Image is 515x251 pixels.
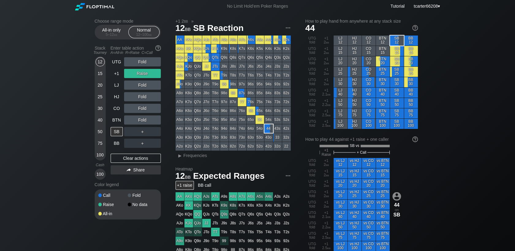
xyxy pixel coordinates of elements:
div: TT [211,71,220,80]
div: +1 2.1 [320,88,333,98]
div: K6o [184,107,193,115]
div: Q9o [193,80,202,88]
div: SB 25 [390,67,404,77]
div: BB 100 [404,119,418,129]
div: 84o [229,124,237,133]
div: UTG fold [305,46,319,56]
span: bb [327,92,331,96]
div: K6s [247,44,255,53]
div: CO 30 [362,77,376,87]
div: LJ 30 [334,77,347,87]
div: 33 [273,133,282,142]
div: 44 [264,124,273,133]
div: T3s [273,71,282,80]
div: LJ 20 [334,56,347,66]
span: bb [326,82,329,86]
div: +1 2.5 [320,119,333,129]
div: T4s [264,71,273,80]
div: 76s [247,98,255,106]
a: Tutorial [390,4,404,9]
div: T9s [220,71,229,80]
div: Fold [124,115,161,125]
div: Fold [124,57,161,66]
div: K3o [184,133,193,142]
img: ellipsis.fd386fe8.svg [285,172,291,179]
div: ATo [176,71,184,80]
div: QJs [202,53,211,62]
div: BB [111,139,123,148]
div: J6s [247,62,255,71]
div: J4o [202,124,211,133]
div: BB 75 [404,108,418,118]
div: J7s [238,62,246,71]
div: HJ [111,92,123,101]
div: LJ 15 [334,46,347,56]
div: 98s [229,80,237,88]
div: SB 75 [390,108,404,118]
div: HJ 100 [348,119,362,129]
div: 74s [264,98,273,106]
div: BTN 15 [376,46,390,56]
div: Q6s [247,53,255,62]
div: 93o [220,133,229,142]
div: CO [111,104,123,113]
div: 98o [220,89,229,97]
div: AKo [176,44,184,53]
div: Fold [124,104,161,113]
div: T3o [211,133,220,142]
span: bb [326,71,329,76]
div: 94o [220,124,229,133]
div: A5s [256,36,264,44]
div: HJ 40 [348,88,362,98]
div: HJ 20 [348,56,362,66]
div: 87o [229,98,237,106]
div: 85o [229,115,237,124]
div: Raise [124,69,161,78]
div: HJ 12 [348,36,362,46]
span: bb [184,19,188,24]
div: 30 [96,104,105,113]
div: Q4s [264,53,273,62]
div: Call [98,193,128,197]
div: K9o [184,80,193,88]
div: A4s [264,36,273,44]
div: SB 40 [390,88,404,98]
div: 88 [229,89,237,97]
div: 43o [264,133,273,142]
div: CO 20 [362,56,376,66]
h2: How to play hand from anywhere at any stack size [305,19,418,24]
div: 63o [247,133,255,142]
div: K7s [238,44,246,53]
span: bb [327,103,331,107]
div: +1 2 [320,46,333,56]
div: BB 12 [404,36,418,46]
div: QTs [211,53,220,62]
div: A5o [176,115,184,124]
div: K7o [184,98,193,106]
div: LJ [111,81,123,90]
img: help.32db89a4.svg [155,45,161,51]
div: J3s [273,62,282,71]
div: A7o [176,98,184,106]
div: +1 2 [320,77,333,87]
div: No data [128,202,157,207]
div: BTN 30 [376,77,390,87]
div: KTs [211,44,220,53]
div: AJo [176,62,184,71]
div: QJo [193,62,202,71]
div: UTG [111,57,123,66]
div: 96s [247,80,255,88]
div: UTG fold [305,98,319,108]
div: J5o [202,115,211,124]
div: 62s [282,107,291,115]
div: A8s [229,36,237,44]
img: icon-avatar.b40e07d9.svg [392,192,401,200]
div: SB 12 [390,36,404,46]
div: AQo [176,53,184,62]
div: ＋ [124,127,161,136]
div: 66 [247,107,255,115]
div: BTN 12 [376,36,390,46]
div: 15 [96,69,105,78]
img: help.32db89a4.svg [412,24,418,31]
div: SB 15 [390,46,404,56]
